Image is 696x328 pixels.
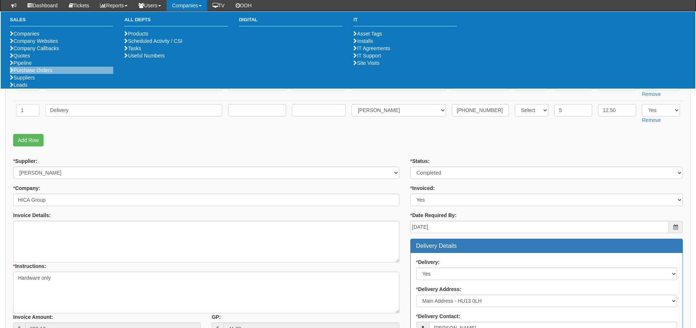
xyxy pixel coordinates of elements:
[642,117,661,123] a: Remove
[10,17,113,26] h3: Sales
[13,272,399,313] textarea: Hardware only
[10,31,39,37] a: Companies
[416,286,461,293] label: Delivery Address:
[353,53,381,59] a: IT Support
[124,17,228,26] h3: All Depts
[353,38,373,44] a: Installs
[410,184,435,192] label: Invoiced:
[10,45,59,51] a: Company Callbacks
[416,313,460,320] label: Delivery Contact:
[410,157,430,165] label: Status:
[13,134,43,146] a: Add Row
[13,313,53,321] label: Invoice Amount:
[13,212,51,219] label: Invoice Details:
[124,53,164,59] a: Useful Numbers
[416,258,440,266] label: Delivery:
[353,31,382,37] a: Asset Tags
[353,45,390,51] a: IT Agreements
[10,53,30,59] a: Quotes
[124,38,182,44] a: Scheduled Activity / CSI
[410,212,457,219] label: Date Required By:
[10,60,32,66] a: Pipeline
[10,75,35,81] a: Suppliers
[124,45,141,51] a: Tasks
[13,262,46,270] label: Instructions:
[212,313,221,321] label: GP:
[416,243,677,249] h3: Delivery Details
[13,157,37,165] label: Supplier:
[124,31,148,37] a: Products
[353,17,457,26] h3: IT
[13,184,40,192] label: Company:
[10,38,58,44] a: Company Websites
[353,60,379,66] a: Site Visits
[10,82,27,88] a: Leads
[10,67,52,73] a: Purchase Orders
[642,91,661,97] a: Remove
[239,17,342,26] h3: Digital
